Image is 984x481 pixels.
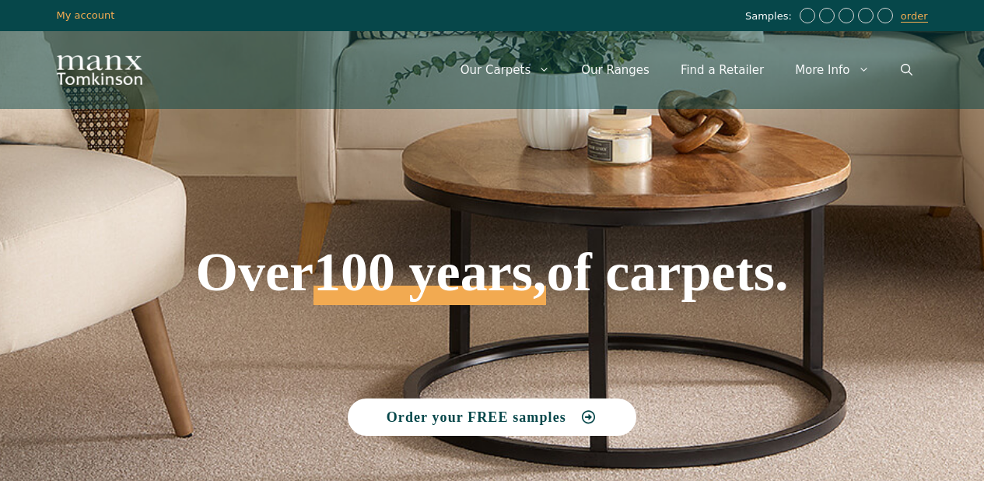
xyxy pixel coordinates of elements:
[779,47,884,93] a: More Info
[885,47,928,93] a: Open Search Bar
[313,258,546,305] span: 100 years,
[901,10,928,23] a: order
[57,9,115,21] a: My account
[445,47,928,93] nav: Primary
[387,410,566,424] span: Order your FREE samples
[348,398,637,436] a: Order your FREE samples
[86,132,898,305] h1: Over of carpets.
[57,55,142,85] img: Manx Tomkinson
[445,47,566,93] a: Our Carpets
[665,47,779,93] a: Find a Retailer
[745,10,796,23] span: Samples:
[566,47,665,93] a: Our Ranges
